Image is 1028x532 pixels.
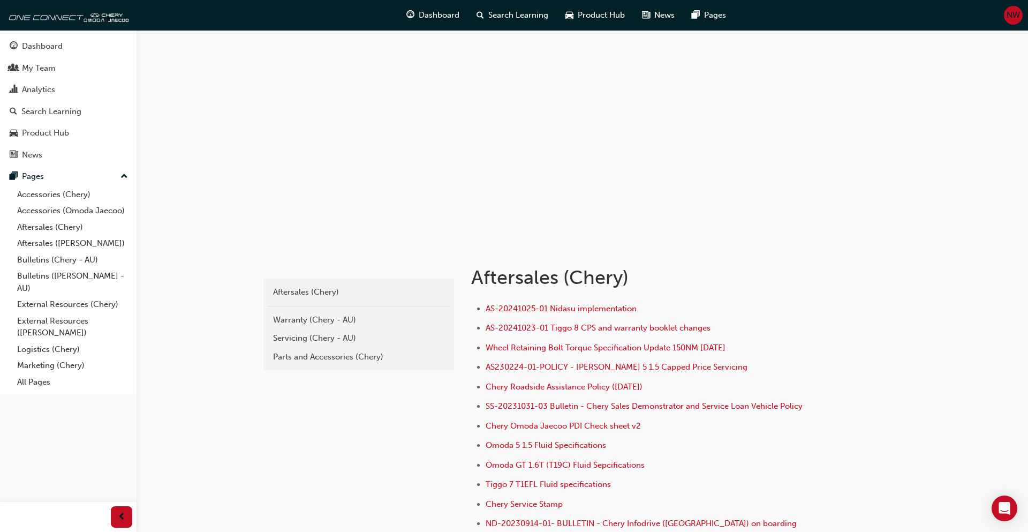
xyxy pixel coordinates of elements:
span: people-icon [10,64,18,73]
button: Pages [4,167,132,186]
a: Dashboard [4,36,132,56]
div: Parts and Accessories (Chery) [273,351,444,363]
button: NW [1004,6,1023,25]
div: Pages [22,170,44,183]
a: SS-20231031-03 Bulletin - Chery Sales Demonstrator and Service Loan Vehicle Policy [486,401,803,411]
a: Servicing (Chery - AU) [268,329,450,348]
a: External Resources ([PERSON_NAME]) [13,313,132,341]
span: search-icon [10,107,17,117]
span: guage-icon [406,9,414,22]
a: Analytics [4,80,132,100]
div: Analytics [22,84,55,96]
button: DashboardMy TeamAnalyticsSearch LearningProduct HubNews [4,34,132,167]
div: Aftersales (Chery) [273,286,444,298]
div: News [22,149,42,161]
div: Search Learning [21,106,81,118]
a: AS-20241023-01 Tiggo 8 CPS and warranty booklet changes [486,323,710,333]
a: Bulletins (Chery - AU) [13,252,132,268]
a: Product Hub [4,123,132,143]
a: News [4,145,132,165]
span: news-icon [642,9,650,22]
span: pages-icon [692,9,700,22]
span: chart-icon [10,85,18,95]
span: search-icon [477,9,484,22]
a: Omoda GT 1.6T (T19C) Fluid Sepcifications [486,460,645,470]
div: Servicing (Chery - AU) [273,332,444,344]
span: Product Hub [578,9,625,21]
div: My Team [22,62,56,74]
a: Accessories (Omoda Jaecoo) [13,203,132,219]
a: Logistics (Chery) [13,341,132,358]
h1: Aftersales (Chery) [471,266,822,289]
a: Accessories (Chery) [13,186,132,203]
a: Aftersales ([PERSON_NAME]) [13,235,132,252]
div: Dashboard [22,40,63,53]
a: All Pages [13,374,132,391]
span: Pages [704,9,726,21]
div: Open Intercom Messenger [992,496,1017,521]
span: Search Learning [488,9,548,21]
a: news-iconNews [633,4,683,26]
a: My Team [4,58,132,78]
a: Chery Omoda Jaecoo PDI Check sheet v2 [486,421,641,431]
a: Omoda 5 1.5 Fluid Specifications [486,440,606,450]
a: Marketing (Chery) [13,357,132,374]
span: guage-icon [10,42,18,51]
span: news-icon [10,151,18,160]
a: Search Learning [4,102,132,122]
span: car-icon [10,129,18,138]
a: pages-iconPages [683,4,735,26]
span: prev-icon [118,511,126,524]
a: car-iconProduct Hub [557,4,633,26]
a: AS-20241025-01 Nidasu implementation [486,304,637,313]
span: News [654,9,675,21]
a: AS230224-01-POLICY - [PERSON_NAME] 5 1.5 Capped Price Servicing [486,362,747,372]
a: Warranty (Chery - AU) [268,311,450,329]
a: Tiggo 7 T1EFL Fluid specifications [486,479,611,489]
div: Warranty (Chery - AU) [273,314,444,326]
a: Parts and Accessories (Chery) [268,348,450,366]
a: External Resources (Chery) [13,296,132,313]
span: car-icon [565,9,573,22]
a: Chery Roadside Assistance Policy ([DATE]) [486,382,642,392]
a: Chery Service Stamp [486,499,563,509]
a: Aftersales (Chery) [13,219,132,236]
span: Dashboard [419,9,459,21]
span: up-icon [120,170,128,184]
a: Bulletins ([PERSON_NAME] - AU) [13,268,132,296]
img: oneconnect [5,4,128,26]
a: Wheel Retaining Bolt Torque Specification Update 150NM [DATE] [486,343,725,353]
a: search-iconSearch Learning [468,4,557,26]
div: Product Hub [22,127,69,139]
span: pages-icon [10,172,18,182]
span: NW [1007,9,1020,21]
a: ND-20230914-01- BULLETIN - Chery Infodrive ([GEOGRAPHIC_DATA]) on boarding [486,519,797,528]
a: guage-iconDashboard [398,4,468,26]
a: Aftersales (Chery) [268,283,450,302]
